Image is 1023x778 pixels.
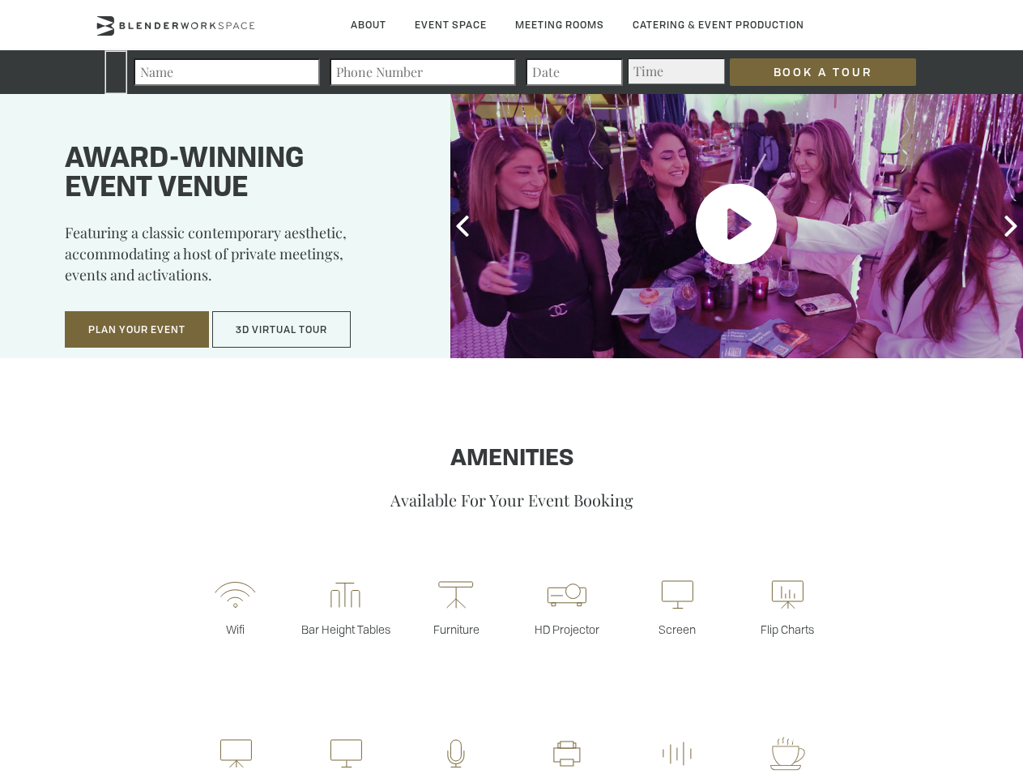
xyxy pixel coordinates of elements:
input: Date [526,58,623,86]
p: HD Projector [512,622,622,637]
input: Phone Number [330,58,516,86]
p: Bar Height Tables [291,622,401,637]
p: Wifi [180,622,290,637]
h1: Amenities [51,447,972,472]
button: 3D Virtual Tour [212,311,351,348]
p: Flip Charts [732,622,842,637]
p: Furniture [401,622,511,637]
p: Screen [622,622,732,637]
button: Plan Your Event [65,311,209,348]
input: Book a Tour [730,58,916,86]
h1: Award-winning event venue [65,145,410,203]
p: Available For Your Event Booking [51,489,972,511]
input: Name [134,58,320,86]
p: Featuring a classic contemporary aesthetic, accommodating a host of private meetings, events and ... [65,222,410,297]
